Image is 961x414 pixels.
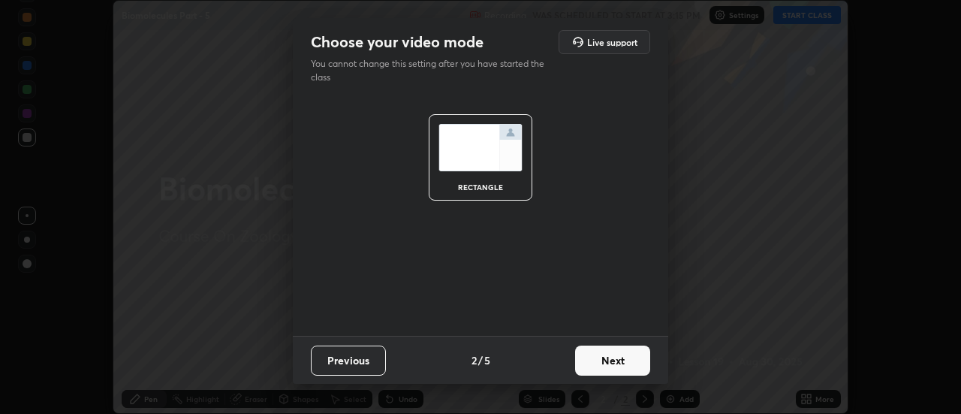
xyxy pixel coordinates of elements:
h4: 5 [484,352,490,368]
button: Previous [311,346,386,376]
button: Next [575,346,650,376]
h2: Choose your video mode [311,32,484,52]
img: normalScreenIcon.ae25ed63.svg [438,124,523,171]
h4: 2 [471,352,477,368]
h5: Live support [587,38,637,47]
div: rectangle [450,183,511,191]
h4: / [478,352,483,368]
p: You cannot change this setting after you have started the class [311,57,554,84]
